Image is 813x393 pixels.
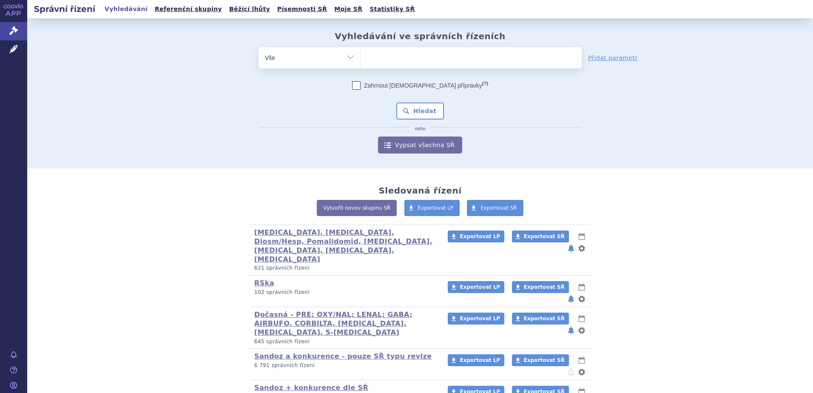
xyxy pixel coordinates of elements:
button: lhůty [577,313,586,324]
a: Sandoz + konkurence dle SŘ [254,384,368,392]
a: Písemnosti SŘ [275,3,330,15]
button: nastavení [577,294,586,304]
span: Exportovat LP [418,205,454,211]
span: Exportovat LP [460,284,500,290]
a: RSka [254,279,274,287]
a: Statistiky SŘ [367,3,417,15]
a: Běžící lhůty [227,3,273,15]
h2: Vyhledávání ve správních řízeních [335,31,506,41]
i: nebo [411,126,430,131]
button: notifikace [567,294,575,304]
span: Exportovat SŘ [524,357,565,363]
a: Exportovat LP [448,231,504,242]
a: Exportovat LP [404,200,460,216]
h2: Správní řízení [27,3,102,15]
p: 621 správních řízení [254,265,437,272]
a: Exportovat LP [448,354,504,366]
a: Exportovat SŘ [512,313,569,325]
a: Dočasná - PRE; OXY/NAL; LENAL; GABA; AIRBUFO, CORBILTA, [MEDICAL_DATA], [MEDICAL_DATA], 5-[MEDICA... [254,310,412,336]
a: Exportovat SŘ [512,354,569,366]
button: lhůty [577,231,586,242]
p: 102 správních řízení [254,289,437,296]
a: Vytvořit novou skupinu SŘ [317,200,397,216]
a: Vyhledávání [102,3,150,15]
a: Přidat parametr [588,54,638,62]
a: Exportovat SŘ [467,200,523,216]
p: 645 správních řízení [254,338,437,345]
button: nastavení [577,325,586,336]
span: Exportovat SŘ [524,234,565,239]
a: Exportovat SŘ [512,281,569,293]
button: notifikace [567,325,575,336]
a: Vypsat všechna SŘ [378,137,462,154]
a: Exportovat LP [448,281,504,293]
a: Moje SŘ [332,3,365,15]
button: notifikace [567,367,575,377]
a: [MEDICAL_DATA], [MEDICAL_DATA], Diosm/Hesp, Pomalidomid, [MEDICAL_DATA], [MEDICAL_DATA], [MEDICAL... [254,228,432,263]
button: Hledat [396,103,444,120]
button: lhůty [577,282,586,292]
label: Zahrnout [DEMOGRAPHIC_DATA] přípravky [352,81,488,90]
button: nastavení [577,367,586,377]
button: lhůty [577,355,586,365]
span: Exportovat SŘ [480,205,517,211]
span: Exportovat LP [460,316,500,322]
a: Sandoz a konkurence - pouze SŘ typu revize [254,352,432,360]
span: Exportovat SŘ [524,316,565,322]
span: Exportovat LP [460,357,500,363]
p: 6 791 správních řízení [254,362,437,369]
a: Referenční skupiny [152,3,225,15]
span: Exportovat SŘ [524,284,565,290]
span: Exportovat LP [460,234,500,239]
a: Exportovat LP [448,313,504,325]
button: notifikace [567,243,575,253]
h2: Sledovaná řízení [378,185,461,196]
button: nastavení [577,243,586,253]
a: Exportovat SŘ [512,231,569,242]
abbr: (?) [482,81,488,86]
